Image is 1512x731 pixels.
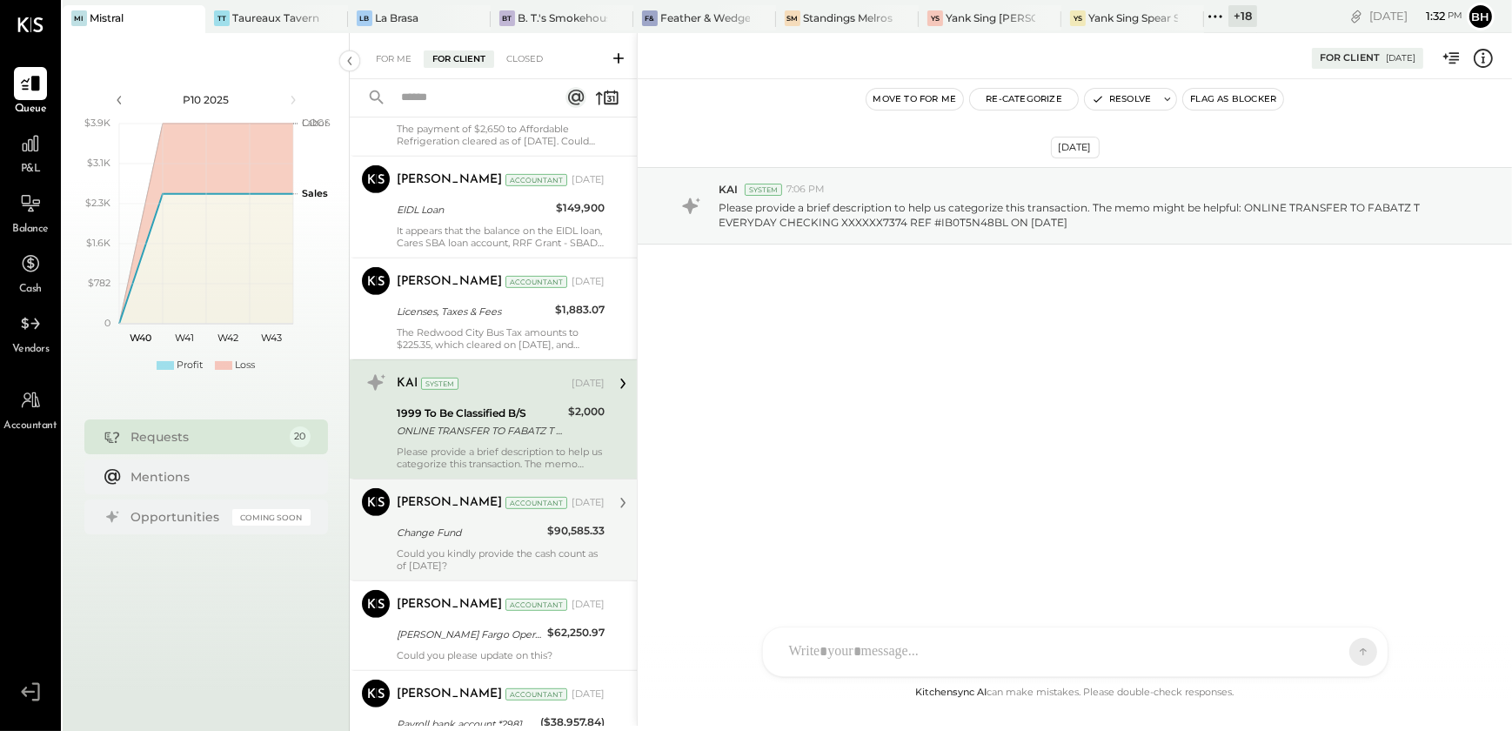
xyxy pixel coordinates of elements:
div: Profit [177,359,203,372]
button: Re-Categorize [970,89,1078,110]
text: Labor [302,117,328,129]
div: P10 2025 [132,92,280,107]
text: Sales [302,187,328,199]
div: Could you please update on this? [397,649,605,661]
div: System [421,378,458,390]
span: Balance [12,222,49,238]
div: Accountant [505,276,567,288]
div: Opportunities [131,508,224,526]
div: BT [499,10,515,26]
div: [PERSON_NAME] Fargo Operating 5939 [397,626,542,643]
div: Please provide a brief description to help us categorize this transaction. The memo might be help... [397,446,605,470]
div: YS [927,10,943,26]
span: KAI [719,182,738,197]
div: Change Fund [397,524,542,541]
span: Accountant [4,419,57,434]
text: $3.1K [87,157,110,169]
text: W40 [130,332,151,344]
div: Accountant [505,497,567,509]
div: Loss [235,359,255,372]
div: La Brasa [375,10,418,25]
div: $62,250.97 [547,624,605,641]
div: KAI [397,375,418,392]
div: copy link [1348,7,1365,25]
div: [PERSON_NAME] [397,273,502,291]
a: P&L [1,127,60,178]
div: Standings Melrose [803,10,893,25]
a: Queue [1,67,60,117]
div: For Client [424,50,494,68]
div: [PERSON_NAME] [397,596,502,614]
div: For Me [367,50,420,68]
div: Feather & Wedge [660,10,750,25]
div: TT [214,10,230,26]
div: [DATE] [1369,8,1462,24]
span: Queue [15,102,47,117]
div: Could you kindly provide the cash count as of [DATE]? [397,547,605,572]
span: Vendors [12,342,50,358]
div: Closed [498,50,552,68]
div: Accountant [505,174,567,186]
div: Taureaux Tavern [232,10,319,25]
div: 1999 To Be Classified B/S [397,405,563,422]
div: [DATE] [1386,52,1415,64]
div: Accountant [505,599,567,611]
span: P&L [21,162,41,178]
div: [DATE] [572,598,605,612]
div: Yank Sing [PERSON_NAME][GEOGRAPHIC_DATA] [946,10,1035,25]
div: $1,883.07 [555,301,605,319]
p: Please provide a brief description to help us categorize this transaction. The memo might be help... [719,200,1459,230]
div: The payment of $2,650 to Affordable Refrigeration cleared as of [DATE]. Could you kindly provide ... [397,123,605,147]
div: [PERSON_NAME] [397,686,502,703]
div: Coming Soon [232,509,311,526]
button: Move to for me [866,89,964,110]
text: $3.9K [84,117,110,129]
div: LB [357,10,372,26]
text: W43 [261,332,282,344]
div: [PERSON_NAME] [397,171,502,189]
div: Accountant [505,688,567,701]
span: 7:06 PM [786,183,825,197]
div: EIDL Loan [397,201,551,218]
div: Requests [131,428,281,446]
div: The Redwood City Bus Tax amounts to $225.35, which cleared on [DATE], and $1,883.07, which cleare... [397,326,605,351]
div: $90,585.33 [547,522,605,540]
div: Yank Sing Spear Street [1088,10,1178,25]
text: $1.6K [86,237,110,249]
div: [DATE] [572,687,605,701]
div: Licenses, Taxes & Fees [397,303,550,320]
div: [DATE] [572,377,605,391]
div: [DATE] [1051,137,1100,158]
span: Cash [19,282,42,298]
a: Vendors [1,307,60,358]
a: Balance [1,187,60,238]
text: $2.3K [85,197,110,209]
text: W41 [175,332,194,344]
div: YS [1070,10,1086,26]
div: Mi [71,10,87,26]
button: Bh [1467,3,1495,30]
div: System [745,184,782,196]
div: SM [785,10,800,26]
text: W42 [217,332,238,344]
div: [PERSON_NAME] [397,494,502,512]
div: [DATE] [572,496,605,510]
div: ONLINE TRANSFER TO FABATZ T EVERYDAY CHECKING XXXXXX7374 REF #IB0T5N48BL ON [DATE] [397,422,563,439]
button: Flag as Blocker [1183,89,1283,110]
text: 0 [104,317,110,329]
button: Resolve [1085,89,1158,110]
div: Mentions [131,468,302,486]
div: 20 [290,426,311,447]
div: Mistral [90,10,124,25]
div: For Client [1320,51,1380,65]
a: Accountant [1,384,60,434]
div: [DATE] [572,275,605,289]
div: B. T.'s Smokehouse [518,10,607,25]
div: ($38,957.84) [540,714,605,731]
div: It appears that the balance on the EIDL loan, Cares SBA loan account, RRF Grant - SBAD has been p... [397,225,605,249]
div: + 18 [1228,5,1257,27]
div: F& [642,10,658,26]
div: $149,900 [556,199,605,217]
text: $782 [88,277,110,289]
a: Cash [1,247,60,298]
